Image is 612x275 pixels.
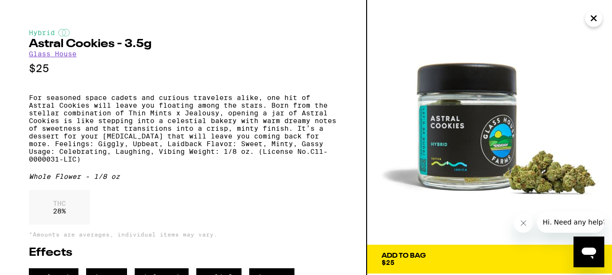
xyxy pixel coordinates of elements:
[382,259,395,266] span: $25
[29,247,337,259] h2: Effects
[514,213,533,233] iframe: Close message
[382,252,426,259] div: Add To Bag
[29,190,90,225] div: 28 %
[29,62,337,75] p: $25
[58,29,70,37] img: hybridColor.svg
[29,38,337,50] h2: Astral Cookies - 3.5g
[6,7,69,14] span: Hi. Need any help?
[29,231,337,237] p: *Amounts are averages, individual items may vary.
[29,94,337,163] p: For seasoned space cadets and curious travelers alike, one hit of Astral Cookies will leave you f...
[585,10,602,27] button: Close
[29,29,337,37] div: Hybrid
[53,200,66,207] p: THC
[574,237,604,267] iframe: Button to launch messaging window
[367,245,612,274] button: Add To Bag$25
[537,212,604,233] iframe: Message from company
[29,50,76,58] a: Glass House
[29,173,337,180] div: Whole Flower - 1/8 oz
